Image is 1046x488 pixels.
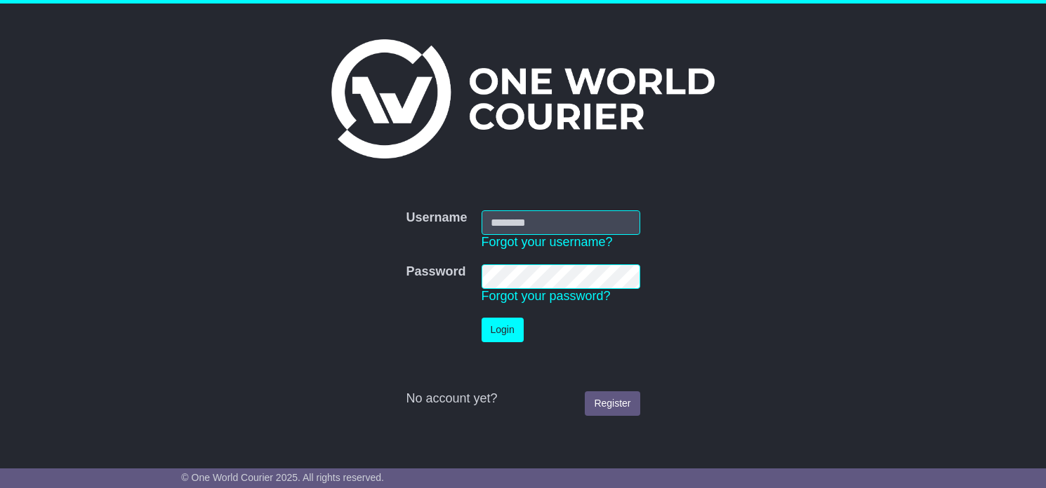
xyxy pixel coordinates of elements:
a: Forgot your password? [482,289,611,303]
a: Register [585,391,640,416]
label: Username [406,210,467,226]
button: Login [482,318,524,342]
label: Password [406,264,465,280]
a: Forgot your username? [482,235,613,249]
span: © One World Courier 2025. All rights reserved. [181,472,384,483]
div: No account yet? [406,391,640,407]
img: One World [331,39,715,158]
